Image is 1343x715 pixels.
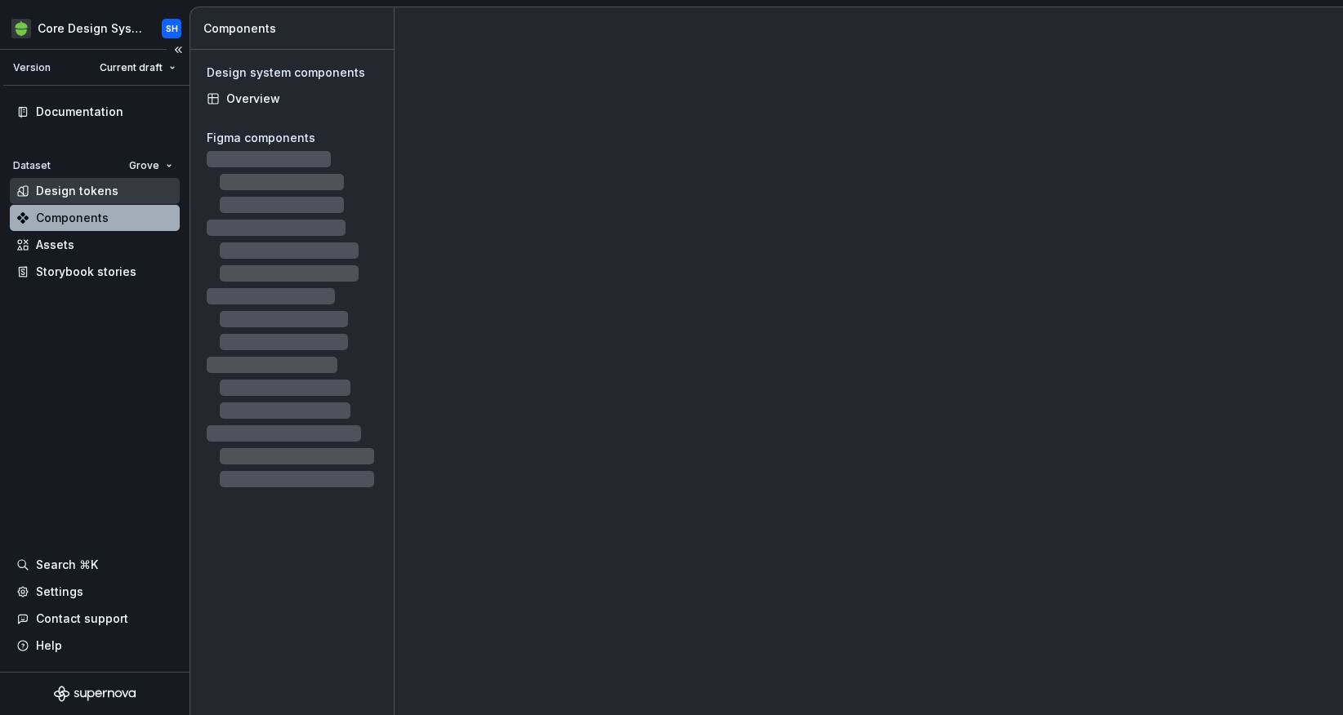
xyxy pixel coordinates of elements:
[100,61,163,74] span: Current draft
[129,159,159,172] span: Grove
[207,130,377,146] div: Figma components
[10,232,180,258] a: Assets
[10,552,180,578] button: Search ⌘K
[10,259,180,285] a: Storybook stories
[10,633,180,659] button: Help
[36,104,123,120] div: Documentation
[36,183,118,199] div: Design tokens
[200,86,384,112] a: Overview
[38,20,142,37] div: Core Design System
[36,237,74,253] div: Assets
[36,637,62,654] div: Help
[203,20,387,37] div: Components
[3,11,186,46] button: Core Design SystemSH
[11,19,31,38] img: 236da360-d76e-47e8-bd69-d9ae43f958f1.png
[207,64,377,81] div: Design system components
[13,61,51,74] div: Version
[10,205,180,231] a: Components
[36,210,109,226] div: Components
[166,22,178,35] div: SH
[226,91,377,107] div: Overview
[167,38,190,61] button: Collapse sidebar
[10,579,180,605] a: Settings
[54,686,136,702] svg: Supernova Logo
[36,264,136,280] div: Storybook stories
[36,584,83,600] div: Settings
[36,611,128,627] div: Contact support
[10,606,180,632] button: Contact support
[10,99,180,125] a: Documentation
[36,557,98,573] div: Search ⌘K
[122,154,180,177] button: Grove
[92,56,183,79] button: Current draft
[13,159,51,172] div: Dataset
[10,178,180,204] a: Design tokens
